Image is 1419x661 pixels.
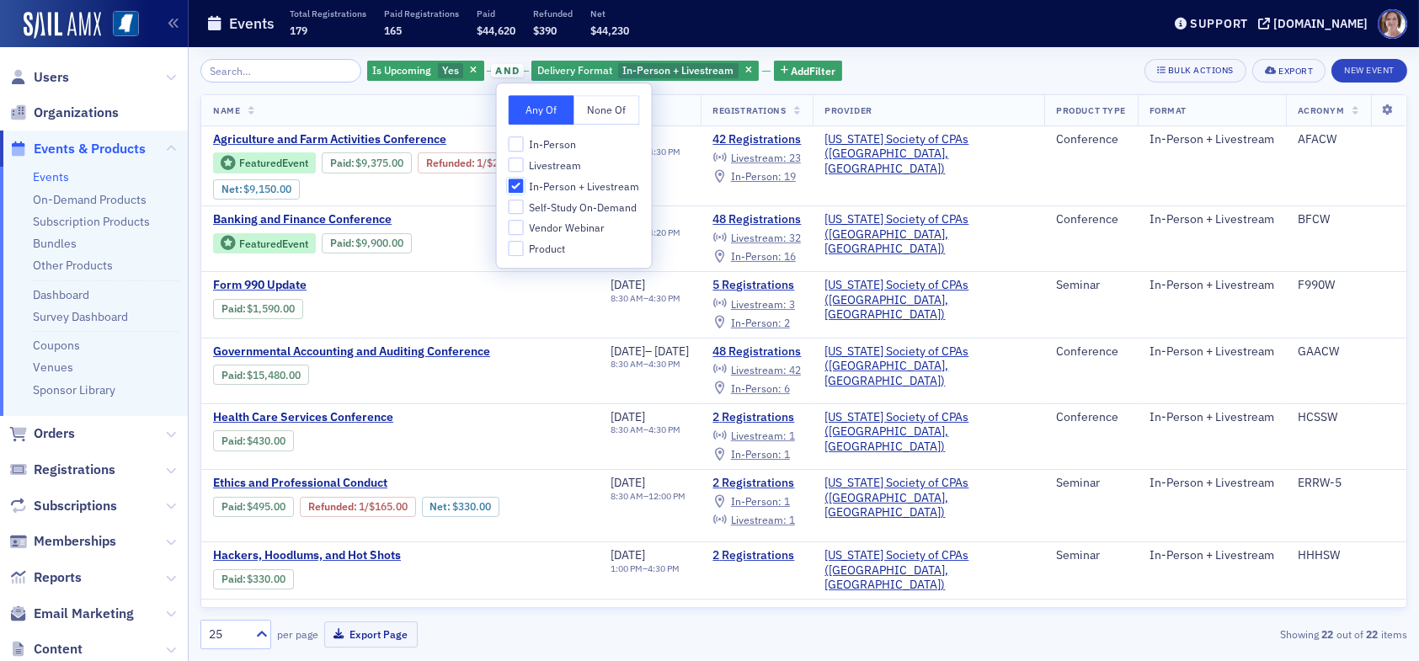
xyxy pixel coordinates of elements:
[648,146,680,157] time: 4:30 PM
[654,344,689,359] span: [DATE]
[1298,605,1395,621] div: NPCW
[33,169,69,184] a: Events
[509,157,524,173] input: Livestream
[221,302,248,315] span: :
[1150,278,1274,293] div: In-Person + Livestream
[509,157,640,173] label: Livestream
[221,500,248,513] span: :
[213,548,496,563] span: Hackers, Hoodlums, and Hot Shots
[712,381,789,395] a: In-Person: 6
[529,200,637,215] span: Self-Study On-Demand
[712,278,801,293] a: 5 Registrations
[9,640,83,658] a: Content
[290,8,366,19] p: Total Registrations
[784,494,790,508] span: 1
[824,212,1032,257] a: [US_STATE] Society of CPAs ([GEOGRAPHIC_DATA], [GEOGRAPHIC_DATA])
[1363,626,1381,642] strong: 22
[1056,104,1125,116] span: Product Type
[213,476,587,491] a: Ethics and Professional Conduct
[1056,605,1125,621] div: Conference
[330,237,351,249] a: Paid
[824,548,1032,593] span: Mississippi Society of CPAs (Ridgeland, MS)
[1190,16,1248,31] div: Support
[308,500,354,513] a: Refunded
[731,231,787,244] span: Livestream :
[355,157,403,169] span: $9,375.00
[1252,59,1326,83] button: Export
[213,430,294,450] div: Paid: 2 - $43000
[487,157,525,169] span: $225.00
[1056,476,1125,491] div: Seminar
[1150,605,1274,621] div: In-Person + Livestream
[611,475,645,490] span: [DATE]
[590,24,629,37] span: $44,230
[712,132,801,147] a: 42 Registrations
[611,491,685,502] div: –
[731,429,787,442] span: Livestream :
[712,514,794,527] a: Livestream: 1
[824,605,1032,650] a: [US_STATE] Society of CPAs ([GEOGRAPHIC_DATA], [GEOGRAPHIC_DATA])
[648,490,685,502] time: 12:00 PM
[34,140,146,158] span: Events & Products
[213,299,303,319] div: Paid: 5 - $159000
[248,302,296,315] span: $1,590.00
[213,497,294,517] div: Paid: 2 - $49500
[213,212,538,227] a: Banking and Finance Conference
[648,424,680,435] time: 4:30 PM
[221,500,243,513] a: Paid
[213,233,316,254] div: Featured Event
[1056,212,1125,227] div: Conference
[824,132,1032,177] span: Mississippi Society of CPAs (Ridgeland, MS)
[221,369,248,381] span: :
[824,476,1032,520] span: Mississippi Society of CPAs (Ridgeland, MS)
[33,236,77,251] a: Bundles
[611,547,645,562] span: [DATE]
[1273,16,1368,31] div: [DOMAIN_NAME]
[573,95,639,125] button: None Of
[1298,212,1395,227] div: BFCW
[248,500,286,513] span: $495.00
[1298,104,1345,116] span: Acronym
[213,344,496,360] a: Governmental Accounting and Auditing Conference
[1016,626,1407,642] div: Showing out of items
[330,157,356,169] span: :
[824,344,1032,389] a: [US_STATE] Society of CPAs ([GEOGRAPHIC_DATA], [GEOGRAPHIC_DATA])
[509,179,524,194] input: In-Person + Livestream
[24,12,101,39] img: SailAMX
[1056,132,1125,147] div: Conference
[784,316,790,329] span: 2
[34,104,119,122] span: Organizations
[308,500,359,513] span: :
[712,212,801,227] a: 48 Registrations
[384,24,402,37] span: 165
[533,8,573,19] p: Refunded
[9,68,69,87] a: Users
[367,61,484,82] div: Yes
[248,369,301,381] span: $15,480.00
[113,11,139,37] img: SailAMX
[789,513,795,526] span: 1
[290,24,307,37] span: 179
[213,132,496,147] span: Agriculture and Farm Activities Conference
[712,104,786,116] span: Registrations
[712,429,794,443] a: Livestream: 1
[529,158,581,173] span: Livestream
[611,563,680,574] div: –
[213,569,294,589] div: Paid: 3 - $33000
[611,358,643,370] time: 8:30 AM
[33,258,113,273] a: Other Products
[1150,132,1274,147] div: In-Person + Livestream
[529,137,576,152] span: In-Person
[648,292,680,304] time: 4:30 PM
[1378,9,1407,39] span: Profile
[712,363,800,376] a: Livestream: 42
[9,140,146,158] a: Events & Products
[1298,548,1395,563] div: HHHSW
[731,249,782,263] span: In-Person :
[221,434,248,447] span: :
[209,626,246,643] div: 25
[791,63,835,78] span: Add Filter
[1168,66,1234,75] div: Bulk Actions
[784,447,790,461] span: 1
